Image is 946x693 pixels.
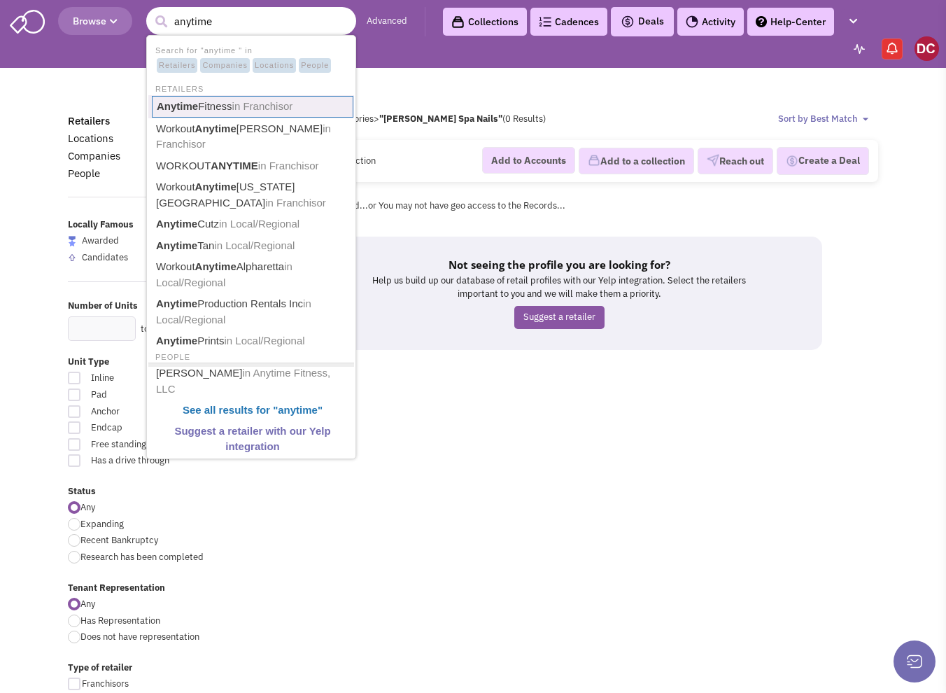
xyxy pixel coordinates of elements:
span: Any [80,501,95,513]
span: Retailers [157,58,197,73]
a: [PERSON_NAME]in Anytime Fitness, LLC [152,363,353,399]
span: in Local/Regional [219,218,299,230]
span: Companies [200,58,250,73]
span: in Local/Regional [214,239,295,251]
label: Type of retailer [68,661,257,675]
img: Deal-Dollar.png [786,153,798,169]
b: Anytime [195,260,236,272]
a: WorkoutAnytimeAlpharettain Local/Regional [152,257,353,293]
b: Anytime [157,100,198,112]
span: Expanding [80,518,124,530]
img: SmartAdmin [10,7,45,34]
img: locallyfamous-largeicon.png [68,236,76,246]
b: Anytime [156,239,197,251]
b: Anytime [195,181,236,192]
span: Pad [82,388,199,402]
span: All Categories (0 Results) [317,113,546,125]
a: Cadences [530,8,607,36]
label: Number of Units [68,300,257,313]
span: in Franchisor [258,160,319,171]
li: RETAILERS [148,80,354,95]
span: Research has been completed [80,551,204,563]
span: Deals [621,15,664,27]
a: AnytimeProduction Rentals Incin Local/Regional [152,294,353,330]
a: Suggest a retailer with our Yelp integration [152,422,353,456]
a: WorkoutAnytime[PERSON_NAME]in Franchisor [152,119,353,155]
b: ANYTIME [211,160,258,171]
a: WORKOUTANYTIMEin Franchisor [152,156,353,176]
b: anytime [278,404,318,416]
span: Recent Bankruptcy [80,534,158,546]
span: Endcap [82,421,199,435]
label: Locally Famous [68,218,257,232]
span: Any [80,598,95,610]
img: David Conn [915,36,939,61]
span: Awarded [82,234,119,246]
span: Has Representation [80,615,160,626]
a: Companies [68,149,120,162]
span: Free standing [82,438,199,451]
span: in Franchisor [232,100,293,112]
h5: Not seeing the profile you are looking for? [366,258,752,272]
button: Add to Accounts [482,147,575,174]
span: in Franchisor [265,197,326,209]
a: AnytimePrintsin Local/Regional [152,331,353,351]
a: People [68,167,100,180]
span: in Local/Regional [156,297,311,325]
b: Suggest a retailer with our Yelp integration [174,425,330,453]
label: Tenant Representation [68,582,257,595]
b: Anytime [156,297,197,309]
span: People [299,58,331,73]
img: VectorPaper_Plane.png [707,154,719,167]
p: Help us build up our database of retail profiles with our Yelp integration. Select the retailers ... [366,274,752,300]
img: icon-collection-lavender-black.svg [451,15,465,29]
b: Anytime [195,122,236,134]
img: Activity.png [686,15,698,28]
li: Search for "anytime " in [148,42,354,74]
b: "[PERSON_NAME] Spa Nails" [379,113,502,125]
img: locallyfamous-upvote.png [68,253,76,262]
span: in Local/Regional [225,335,305,346]
button: Reach out [698,148,773,174]
label: Unit Type [68,356,257,369]
span: No Records Found...or You may not have geo access to the Records... [285,199,565,211]
button: Deals [616,13,668,31]
button: Add to a collection [579,148,694,174]
a: Suggest a retailer [514,306,605,329]
a: AnytimeFitnessin Franchisor [152,96,353,118]
a: WorkoutAnytime[US_STATE][GEOGRAPHIC_DATA]in Franchisor [152,177,353,213]
span: > [374,113,379,125]
a: AnytimeTanin Local/Regional [152,236,353,256]
a: Help-Center [747,8,834,36]
span: Does not have representation [80,631,199,643]
span: in Anytime Fitness, LLC [156,367,330,395]
img: Cadences_logo.png [539,17,551,27]
a: Locations [68,132,113,145]
span: Franchisors [82,678,129,689]
span: Browse [73,15,118,27]
span: in Local/Regional [156,260,292,288]
label: Status [68,485,257,498]
button: Browse [58,7,132,35]
span: Anchor [82,405,199,419]
b: Anytime [156,335,197,346]
b: Anytime [156,218,197,230]
a: See all results for "anytime" [152,400,353,421]
input: Search [146,7,356,35]
a: Collections [443,8,527,36]
a: AnytimeCutzin Local/Regional [152,214,353,234]
span: Candidates [82,251,128,263]
img: icon-collection-lavender.png [588,154,600,167]
b: See all results for " " [183,404,323,416]
button: Create a Deal [777,147,869,175]
span: Inline [82,372,199,385]
a: Advanced [367,15,407,28]
a: Retailers [68,114,110,127]
span: Has a drive through [82,454,199,468]
img: help.png [756,16,767,27]
a: Activity [677,8,744,36]
label: to [141,323,149,336]
span: Locations [253,58,296,73]
img: icon-deals.svg [621,13,635,30]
